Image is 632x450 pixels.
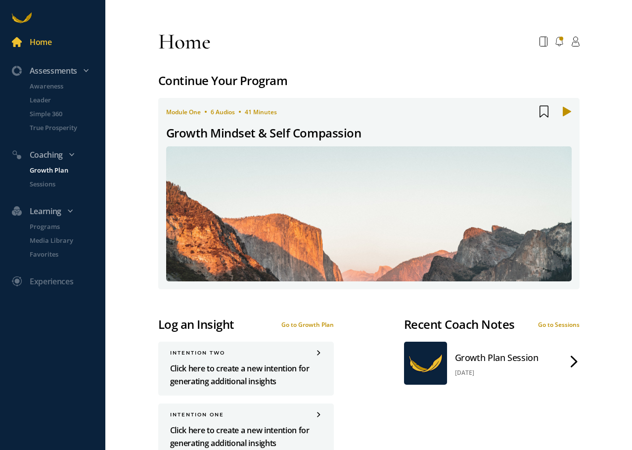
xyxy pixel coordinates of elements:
[30,235,103,245] p: Media Library
[30,179,103,189] p: Sessions
[30,165,103,175] p: Growth Plan
[158,71,580,90] div: Continue Your Program
[158,315,234,334] div: Log an Insight
[538,320,580,329] div: Go to Sessions
[18,249,105,259] a: Favorites
[245,108,277,116] span: 41 Minutes
[18,235,105,245] a: Media Library
[30,95,103,105] p: Leader
[30,109,103,119] p: Simple 360
[18,165,105,175] a: Growth Plan
[30,81,103,91] p: Awareness
[281,320,334,329] div: Go to Growth Plan
[158,342,334,396] a: INTENTION twoClick here to create a new intention for generating additional insights
[170,362,322,388] p: Click here to create a new intention for generating additional insights
[166,146,572,281] img: 5ffd683f75b04f9fae80780a_1697608424.jpg
[18,95,105,105] a: Leader
[30,275,73,288] div: Experiences
[170,350,322,356] div: INTENTION two
[6,64,109,77] div: Assessments
[404,342,447,385] img: abroad-gold.png
[404,342,580,385] a: Growth Plan Session[DATE]
[30,123,103,133] p: True Prosperity
[455,350,539,365] div: Growth Plan Session
[211,108,235,116] span: 6 Audios
[30,222,103,231] p: Programs
[158,28,211,55] div: Home
[455,368,539,377] div: [DATE]
[6,148,109,161] div: Coaching
[18,179,105,189] a: Sessions
[166,124,361,142] div: Growth Mindset & Self Compassion
[166,108,201,116] span: module one
[30,249,103,259] p: Favorites
[30,36,52,48] div: Home
[18,81,105,91] a: Awareness
[18,109,105,119] a: Simple 360
[170,411,322,418] div: INTENTION one
[6,205,109,218] div: Learning
[18,222,105,231] a: Programs
[18,123,105,133] a: True Prosperity
[404,315,515,334] div: Recent Coach Notes
[170,424,322,450] p: Click here to create a new intention for generating additional insights
[158,98,580,289] a: module one6 Audios41 MinutesGrowth Mindset & Self Compassion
